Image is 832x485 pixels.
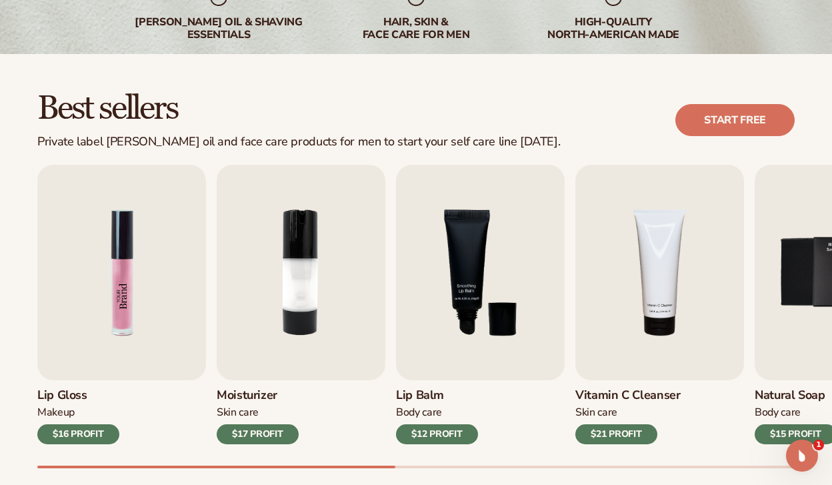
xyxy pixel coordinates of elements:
div: Makeup [37,406,119,420]
div: Private label [PERSON_NAME] oil and face care products for men to start your self care line [DATE]. [37,135,560,149]
span: 1 [813,440,824,450]
a: 1 / 9 [37,165,206,444]
div: $21 PROFIT [575,424,657,444]
div: $16 PROFIT [37,424,119,444]
a: Start free [675,104,795,136]
div: Skin Care [575,406,681,420]
h3: Vitamin C Cleanser [575,388,681,403]
div: hair, skin & face care for men [331,16,501,41]
a: 3 / 9 [396,165,565,444]
iframe: Intercom live chat [786,440,818,472]
a: 2 / 9 [217,165,385,444]
a: 4 / 9 [575,165,744,444]
img: Shopify Image 2 [37,165,206,380]
div: $12 PROFIT [396,424,478,444]
h2: Best sellers [37,91,560,127]
h3: Moisturizer [217,388,299,403]
div: Skin Care [217,406,299,420]
div: [PERSON_NAME] oil & shaving essentials [133,16,304,41]
div: Body Care [396,406,478,420]
h3: Lip Gloss [37,388,119,403]
div: High-quality North-american made [528,16,699,41]
h3: Lip Balm [396,388,478,403]
div: $17 PROFIT [217,424,299,444]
